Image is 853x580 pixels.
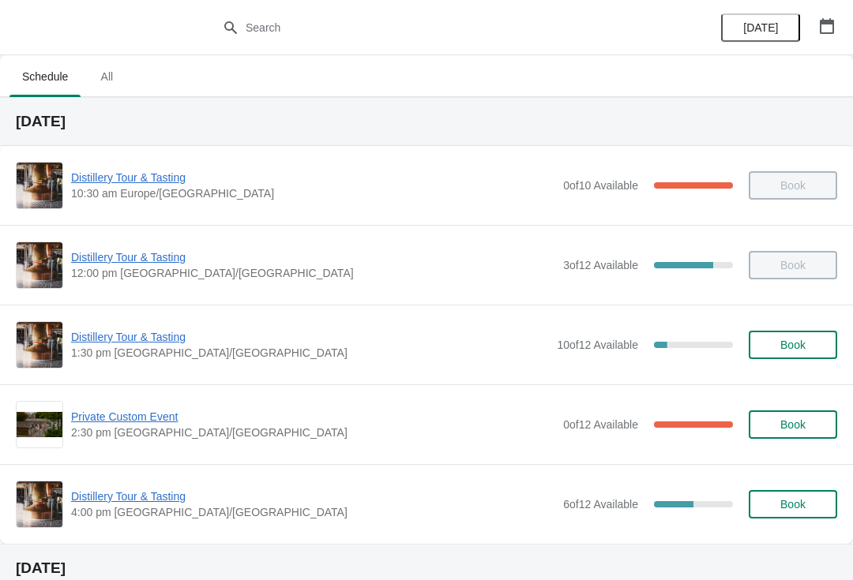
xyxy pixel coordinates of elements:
[563,179,638,192] span: 0 of 10 Available
[71,170,555,185] span: Distillery Tour & Tasting
[563,259,638,271] span: 3 of 12 Available
[749,410,837,439] button: Book
[743,21,778,34] span: [DATE]
[71,265,555,281] span: 12:00 pm [GEOGRAPHIC_DATA]/[GEOGRAPHIC_DATA]
[71,329,549,345] span: Distillery Tour & Tasting
[563,498,638,511] span: 6 of 12 Available
[245,13,640,42] input: Search
[71,249,555,265] span: Distillery Tour & Tasting
[9,62,81,91] span: Schedule
[71,185,555,201] span: 10:30 am Europe/[GEOGRAPHIC_DATA]
[17,481,62,527] img: Distillery Tour & Tasting | | 4:00 pm Europe/London
[17,242,62,288] img: Distillery Tour & Tasting | | 12:00 pm Europe/London
[563,418,638,431] span: 0 of 12 Available
[71,345,549,361] span: 1:30 pm [GEOGRAPHIC_DATA]/[GEOGRAPHIC_DATA]
[71,504,555,520] span: 4:00 pm [GEOGRAPHIC_DATA]/[GEOGRAPHIC_DATA]
[71,409,555,425] span: Private Custom Event
[557,339,638,351] span: 10 of 12 Available
[16,560,837,576] h2: [DATE]
[71,488,555,504] span: Distillery Tour & Tasting
[87,62,126,91] span: All
[71,425,555,440] span: 2:30 pm [GEOGRAPHIC_DATA]/[GEOGRAPHIC_DATA]
[17,163,62,208] img: Distillery Tour & Tasting | | 10:30 am Europe/London
[17,412,62,438] img: Private Custom Event | | 2:30 pm Europe/London
[17,322,62,368] img: Distillery Tour & Tasting | | 1:30 pm Europe/London
[780,339,806,351] span: Book
[721,13,800,42] button: [DATE]
[780,418,806,431] span: Book
[16,114,837,129] h2: [DATE]
[780,498,806,511] span: Book
[749,331,837,359] button: Book
[749,490,837,518] button: Book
